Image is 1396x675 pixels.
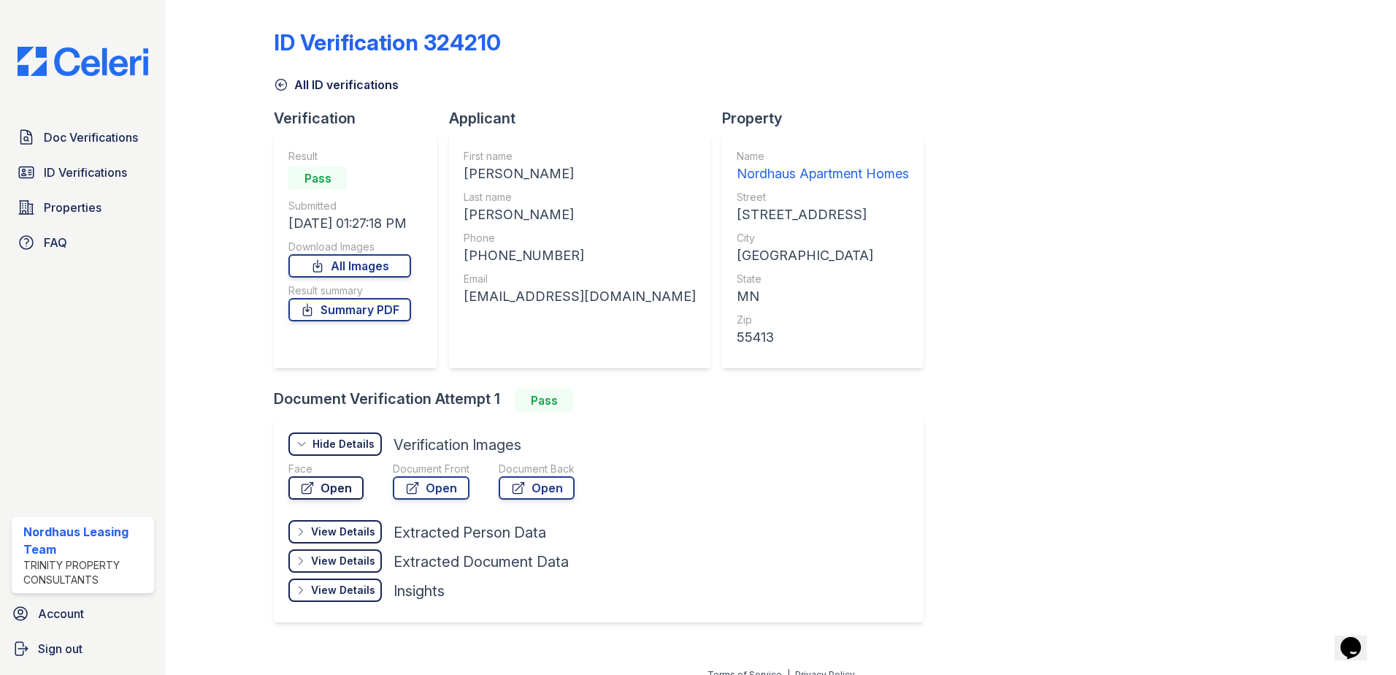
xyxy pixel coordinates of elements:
[288,240,411,254] div: Download Images
[722,108,935,129] div: Property
[288,149,411,164] div: Result
[6,599,160,628] a: Account
[737,272,909,286] div: State
[288,199,411,213] div: Submitted
[12,158,154,187] a: ID Verifications
[44,234,67,251] span: FAQ
[737,327,909,348] div: 55413
[6,47,160,76] img: CE_Logo_Blue-a8612792a0a2168367f1c8372b55b34899dd931a85d93a1a3d3e32e68fde9ad4.png
[464,205,696,225] div: [PERSON_NAME]
[464,190,696,205] div: Last name
[737,313,909,327] div: Zip
[737,149,909,184] a: Name Nordhaus Apartment Homes
[312,437,375,451] div: Hide Details
[288,254,411,278] a: All Images
[393,462,469,476] div: Document Front
[38,605,84,622] span: Account
[274,29,501,56] div: ID Verification 324210
[464,164,696,184] div: [PERSON_NAME]
[311,525,375,539] div: View Details
[394,552,569,572] div: Extracted Document Data
[311,554,375,568] div: View Details
[44,129,138,146] span: Doc Verifications
[499,462,575,476] div: Document Back
[737,231,909,245] div: City
[288,213,411,234] div: [DATE] 01:27:18 PM
[274,76,399,94] a: All ID verifications
[12,193,154,222] a: Properties
[288,298,411,321] a: Summary PDF
[274,108,449,129] div: Verification
[12,123,154,152] a: Doc Verifications
[464,272,696,286] div: Email
[737,190,909,205] div: Street
[464,149,696,164] div: First name
[44,164,127,181] span: ID Verifications
[274,389,935,412] div: Document Verification Attempt 1
[394,581,445,601] div: Insights
[311,583,375,598] div: View Details
[288,167,347,190] div: Pass
[464,245,696,266] div: [PHONE_NUMBER]
[394,522,546,543] div: Extracted Person Data
[1335,617,1381,660] iframe: chat widget
[515,389,573,412] div: Pass
[288,462,364,476] div: Face
[6,634,160,663] a: Sign out
[44,199,101,216] span: Properties
[737,149,909,164] div: Name
[464,286,696,307] div: [EMAIL_ADDRESS][DOMAIN_NAME]
[38,640,83,657] span: Sign out
[12,228,154,257] a: FAQ
[23,523,148,558] div: Nordhaus Leasing Team
[449,108,722,129] div: Applicant
[394,435,521,455] div: Verification Images
[288,283,411,298] div: Result summary
[499,476,575,500] a: Open
[393,476,469,500] a: Open
[737,286,909,307] div: MN
[23,558,148,587] div: Trinity Property Consultants
[737,164,909,184] div: Nordhaus Apartment Homes
[288,476,364,500] a: Open
[737,245,909,266] div: [GEOGRAPHIC_DATA]
[737,205,909,225] div: [STREET_ADDRESS]
[464,231,696,245] div: Phone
